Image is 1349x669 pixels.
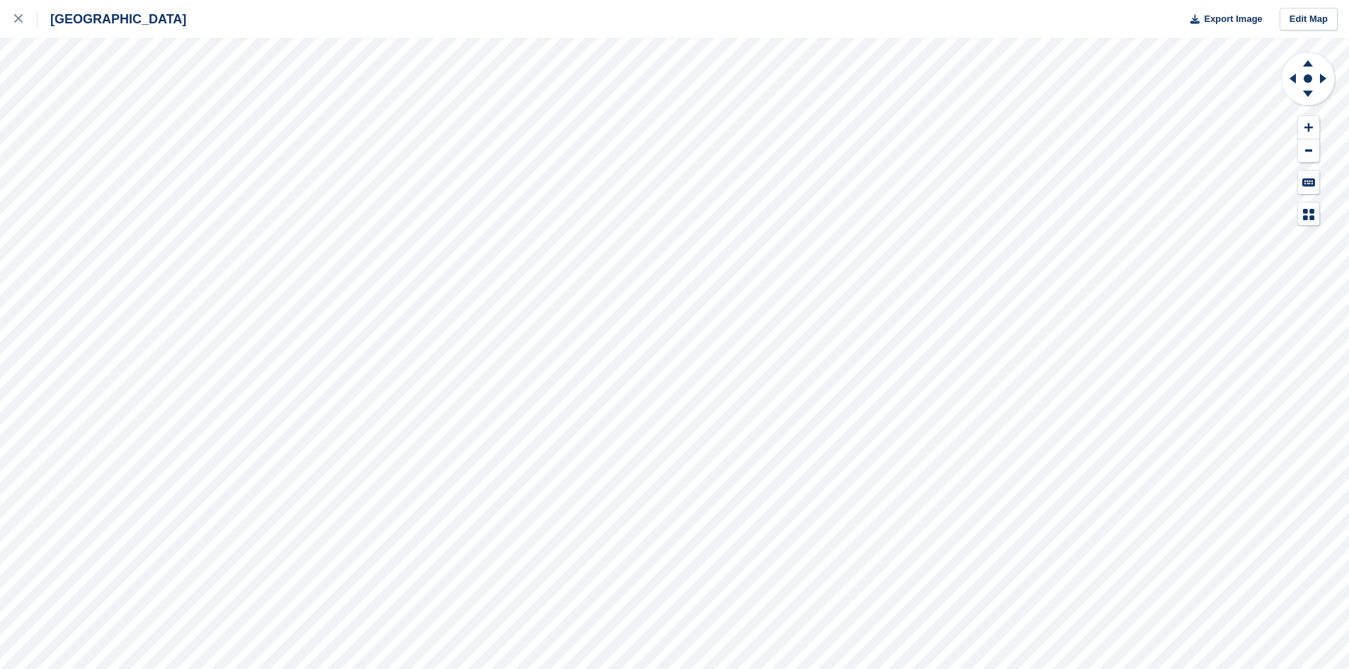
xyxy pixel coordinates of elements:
div: [GEOGRAPHIC_DATA] [38,11,186,28]
button: Map Legend [1298,202,1319,226]
button: Zoom In [1298,116,1319,139]
button: Zoom Out [1298,139,1319,163]
a: Edit Map [1280,8,1338,31]
button: Export Image [1182,8,1263,31]
span: Export Image [1204,12,1262,26]
button: Keyboard Shortcuts [1298,171,1319,194]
